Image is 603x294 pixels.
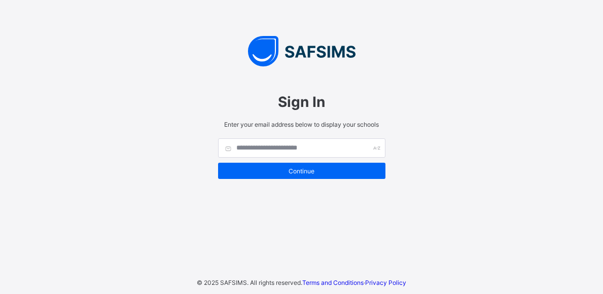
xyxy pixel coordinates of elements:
img: SAFSIMS Logo [208,36,396,66]
span: Continue [226,167,378,175]
span: Sign In [218,93,385,111]
span: © 2025 SAFSIMS. All rights reserved. [197,279,302,286]
a: Terms and Conditions [302,279,364,286]
span: · [302,279,406,286]
span: Enter your email address below to display your schools [218,121,385,128]
a: Privacy Policy [365,279,406,286]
